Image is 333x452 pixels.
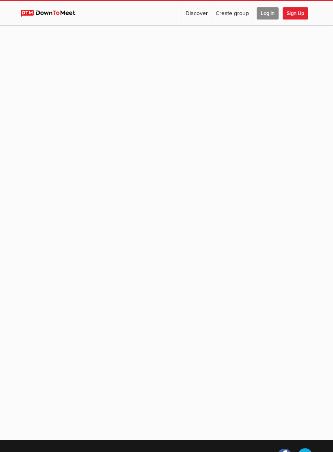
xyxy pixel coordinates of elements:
[257,7,279,20] span: Log In
[212,1,253,25] a: Create group
[253,1,282,25] a: Log In
[283,1,312,25] a: Sign Up
[21,10,83,17] img: DownToMeet
[182,1,212,25] a: Discover
[283,7,308,20] span: Sign Up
